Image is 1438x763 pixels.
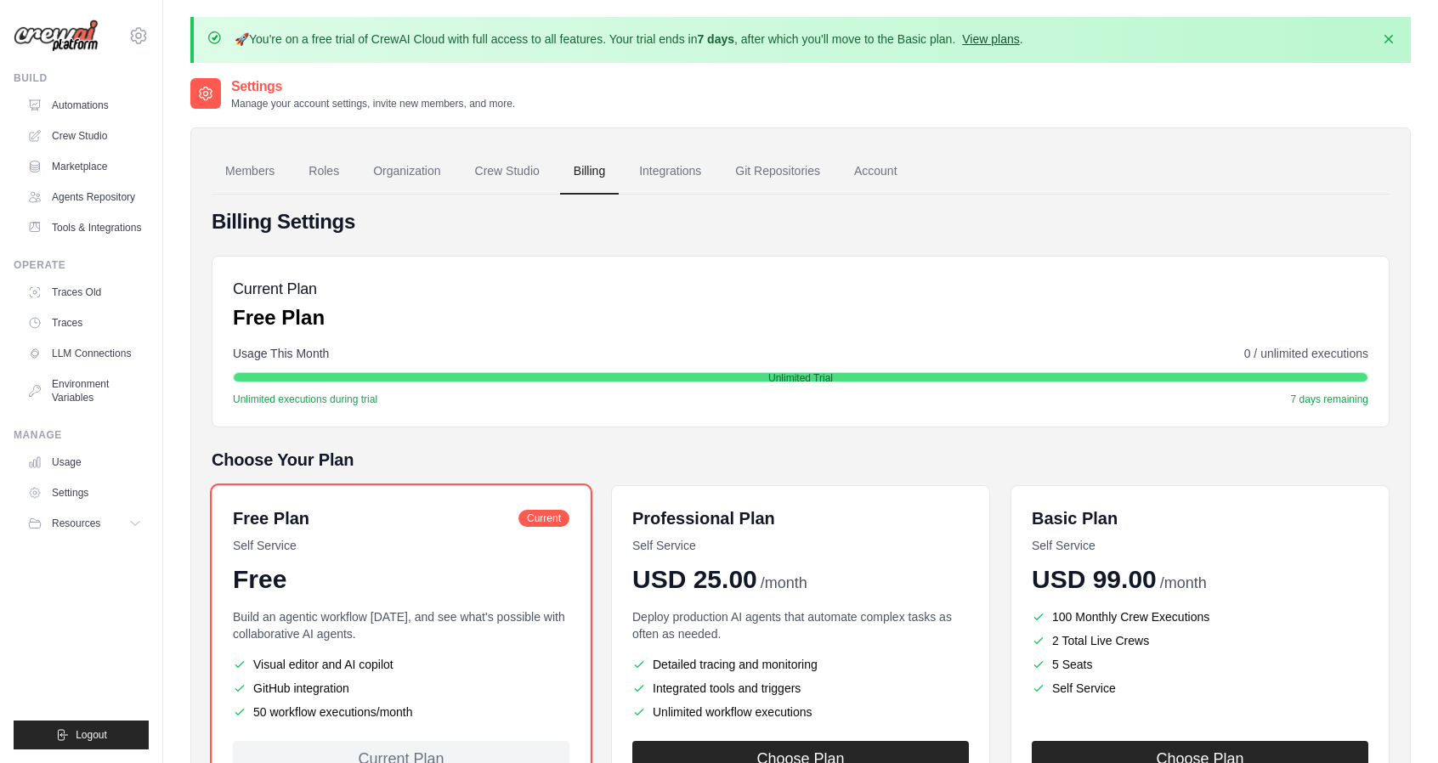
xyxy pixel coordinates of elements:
[1032,537,1368,554] p: Self Service
[841,149,911,195] a: Account
[1032,680,1368,697] li: Self Service
[632,704,969,721] li: Unlimited workflow executions
[231,97,515,110] p: Manage your account settings, invite new members, and more.
[233,680,569,697] li: GitHub integration
[722,149,834,195] a: Git Repositories
[632,564,757,595] span: USD 25.00
[295,149,353,195] a: Roles
[231,76,515,97] h2: Settings
[20,184,149,211] a: Agents Repository
[359,149,454,195] a: Organization
[1032,564,1157,595] span: USD 99.00
[461,149,553,195] a: Crew Studio
[20,370,149,411] a: Environment Variables
[632,608,969,642] p: Deploy production AI agents that automate complex tasks as often as needed.
[235,31,1023,48] p: You're on a free trial of CrewAI Cloud with full access to all features. Your trial ends in , aft...
[20,449,149,476] a: Usage
[518,510,569,527] span: Current
[235,32,249,46] strong: 🚀
[632,656,969,673] li: Detailed tracing and monitoring
[632,537,969,554] p: Self Service
[1032,608,1368,625] li: 100 Monthly Crew Executions
[20,279,149,306] a: Traces Old
[1160,572,1207,595] span: /month
[14,428,149,442] div: Manage
[20,92,149,119] a: Automations
[20,309,149,336] a: Traces
[768,371,833,385] span: Unlimited Trial
[14,20,99,53] img: Logo
[1291,393,1368,406] span: 7 days remaining
[632,680,969,697] li: Integrated tools and triggers
[20,153,149,180] a: Marketplace
[233,277,325,301] h5: Current Plan
[14,721,149,749] button: Logout
[20,479,149,506] a: Settings
[1032,632,1368,649] li: 2 Total Live Crews
[233,393,377,406] span: Unlimited executions during trial
[626,149,715,195] a: Integrations
[212,149,288,195] a: Members
[212,208,1390,235] h4: Billing Settings
[962,32,1019,46] a: View plans
[233,656,569,673] li: Visual editor and AI copilot
[233,506,309,530] h6: Free Plan
[20,214,149,241] a: Tools & Integrations
[20,510,149,537] button: Resources
[632,506,775,530] h6: Professional Plan
[761,572,807,595] span: /month
[20,122,149,150] a: Crew Studio
[233,564,569,595] div: Free
[1244,345,1368,362] span: 0 / unlimited executions
[1032,506,1118,530] h6: Basic Plan
[14,71,149,85] div: Build
[233,537,569,554] p: Self Service
[76,728,107,742] span: Logout
[233,608,569,642] p: Build an agentic workflow [DATE], and see what's possible with collaborative AI agents.
[14,258,149,272] div: Operate
[212,448,1390,472] h5: Choose Your Plan
[233,704,569,721] li: 50 workflow executions/month
[1032,656,1368,673] li: 5 Seats
[52,517,100,530] span: Resources
[697,32,734,46] strong: 7 days
[20,340,149,367] a: LLM Connections
[233,345,329,362] span: Usage This Month
[233,304,325,331] p: Free Plan
[560,149,619,195] a: Billing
